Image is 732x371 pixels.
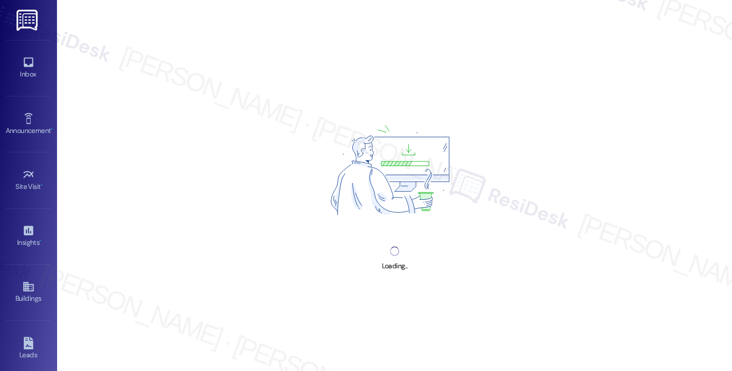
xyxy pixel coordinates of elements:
img: ResiDesk Logo [17,10,40,31]
div: Loading... [381,260,407,272]
a: Insights • [6,221,51,252]
a: Buildings [6,277,51,308]
a: Inbox [6,53,51,83]
a: Leads [6,333,51,364]
span: • [41,181,43,189]
a: Site Visit • [6,165,51,196]
span: • [39,237,41,245]
span: • [51,125,52,133]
